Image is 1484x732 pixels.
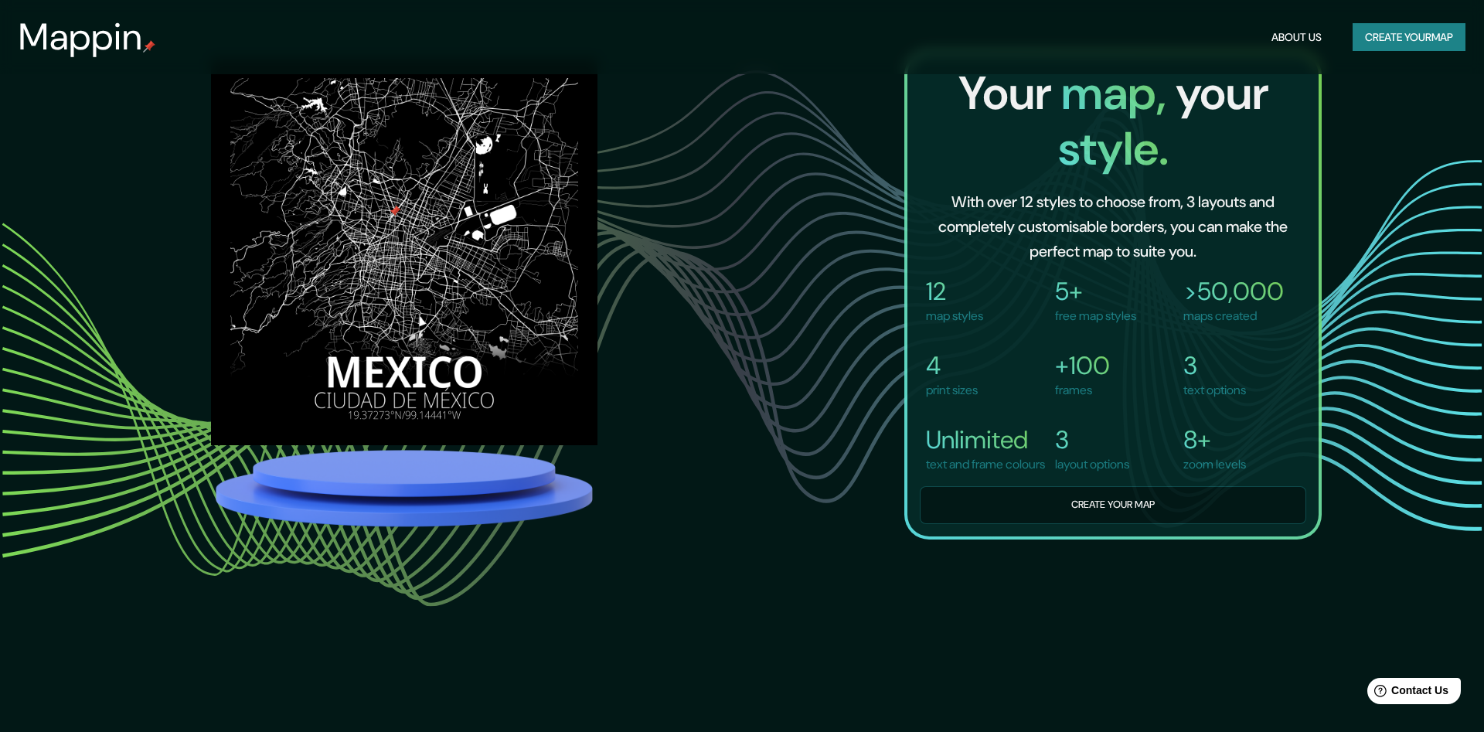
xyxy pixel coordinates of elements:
[1353,23,1465,52] button: Create yourmap
[926,276,983,307] h4: 12
[1055,455,1129,474] p: layout options
[1183,455,1246,474] p: zoom levels
[1055,350,1110,381] h4: +100
[211,445,597,531] img: platform.png
[1055,307,1136,325] p: free map styles
[19,15,143,59] h3: Mappin
[926,455,1045,474] p: text and frame colours
[1055,276,1136,307] h4: 5+
[932,189,1294,264] h6: With over 12 styles to choose from, 3 layouts and completely customisable borders, you can make t...
[1183,350,1246,381] h4: 3
[143,40,155,53] img: mappin-pin
[1058,118,1169,179] span: style.
[1055,424,1129,455] h4: 3
[1183,307,1284,325] p: maps created
[1346,672,1467,715] iframe: Help widget launcher
[1183,424,1246,455] h4: 8+
[926,381,978,400] p: print sizes
[1265,23,1328,52] button: About Us
[1183,276,1284,307] h4: >50,000
[926,424,1045,455] h4: Unlimited
[1055,381,1110,400] p: frames
[211,58,597,444] img: mexico-city.png
[926,350,978,381] h4: 4
[1183,381,1246,400] p: text options
[920,66,1306,177] h2: Your your
[1061,63,1176,124] span: map,
[920,486,1306,524] button: Create your map
[926,307,983,325] p: map styles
